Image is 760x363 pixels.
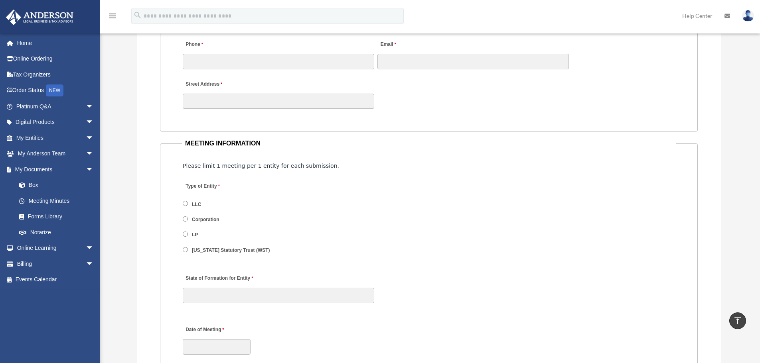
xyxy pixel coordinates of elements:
a: Events Calendar [6,272,106,288]
a: vertical_align_top [729,312,746,329]
a: Home [6,35,106,51]
span: arrow_drop_down [86,256,102,272]
span: arrow_drop_down [86,130,102,146]
span: arrow_drop_down [86,114,102,131]
a: Digital Productsarrow_drop_down [6,114,106,130]
a: Online Ordering [6,51,106,67]
a: Tax Organizers [6,67,106,82]
span: arrow_drop_down [86,240,102,257]
img: User Pic [742,10,754,22]
a: My Anderson Teamarrow_drop_down [6,146,106,162]
label: [US_STATE] Statutory Trust (WST) [190,247,273,254]
a: Meeting Minutes [11,193,102,209]
label: Type of Entity [183,181,259,192]
i: vertical_align_top [733,316,742,325]
a: Forms Library [11,209,106,225]
a: menu [108,14,117,21]
a: Notarize [11,224,106,240]
i: menu [108,11,117,21]
label: Street Address [183,79,259,90]
a: Online Learningarrow_drop_down [6,240,106,256]
a: Billingarrow_drop_down [6,256,106,272]
legend: MEETING INFORMATION [182,138,676,149]
a: My Entitiesarrow_drop_down [6,130,106,146]
a: Order StatusNEW [6,82,106,99]
label: Email [377,39,398,50]
label: State of Formation for Entity [183,273,255,284]
span: Please limit 1 meeting per 1 entity for each submission. [183,163,339,169]
label: Phone [183,39,205,50]
label: Date of Meeting [183,325,259,336]
a: My Documentsarrow_drop_down [6,161,106,177]
label: LLC [190,201,204,208]
span: arrow_drop_down [86,146,102,162]
label: LP [190,232,201,239]
label: Corporation [190,216,222,224]
div: NEW [46,84,63,96]
i: search [133,11,142,20]
a: Box [11,177,106,193]
img: Anderson Advisors Platinum Portal [4,10,76,25]
span: arrow_drop_down [86,161,102,178]
span: arrow_drop_down [86,98,102,115]
a: Platinum Q&Aarrow_drop_down [6,98,106,114]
